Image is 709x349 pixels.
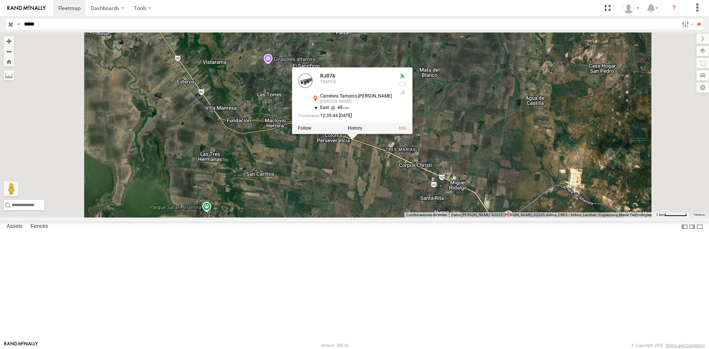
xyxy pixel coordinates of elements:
[298,126,311,131] label: Realtime tracking of Asset
[398,81,407,87] div: No battery health information received from this device.
[696,221,703,232] label: Hide Summary Table
[668,2,680,14] i: ?
[320,100,392,104] div: [PERSON_NAME]
[298,113,392,118] div: Date/time of location update
[399,126,407,131] a: View Asset Details
[320,105,329,110] span: East
[398,89,407,95] div: Last Event GSM Signal Strength
[693,213,705,216] a: Términos
[4,342,38,349] a: Visit our Website
[4,181,18,196] button: Arrastra al hombrecito al mapa para abrir Street View
[696,82,709,93] label: Map Settings
[4,36,14,46] button: Zoom in
[681,221,688,232] label: Dock Summary Table to the Left
[7,6,46,11] img: rand-logo.svg
[451,213,652,217] span: Datos [PERSON_NAME] ©2025 [PERSON_NAME] ©2025 Airbus, CNES / Airbus, Landsat / Copernicus, Maxar ...
[321,343,349,348] div: Version: 305.01
[27,222,52,232] label: Fences
[631,343,705,348] div: © Copyright 2025 -
[656,213,664,217] span: 1 km
[406,212,447,218] button: Combinaciones de teclas
[16,19,21,30] label: Search Query
[688,221,696,232] label: Dock Summary Table to the Right
[654,212,689,218] button: Escala del mapa: 1 km por 57 píxeles
[4,70,14,81] label: Measure
[320,80,392,84] div: TRAFFIX
[4,46,14,57] button: Zoom out
[620,3,642,14] div: Pablo Ruiz
[320,94,392,99] div: Carretera Tampico-[PERSON_NAME]
[398,73,407,79] div: Valid GPS Fix
[3,222,26,232] label: Assets
[348,126,362,131] label: View Asset History
[679,19,695,30] label: Search Filter Options
[666,343,705,348] a: Terms and Conditions
[329,105,349,110] span: 48
[320,73,392,79] div: RJ076
[4,57,14,66] button: Zoom Home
